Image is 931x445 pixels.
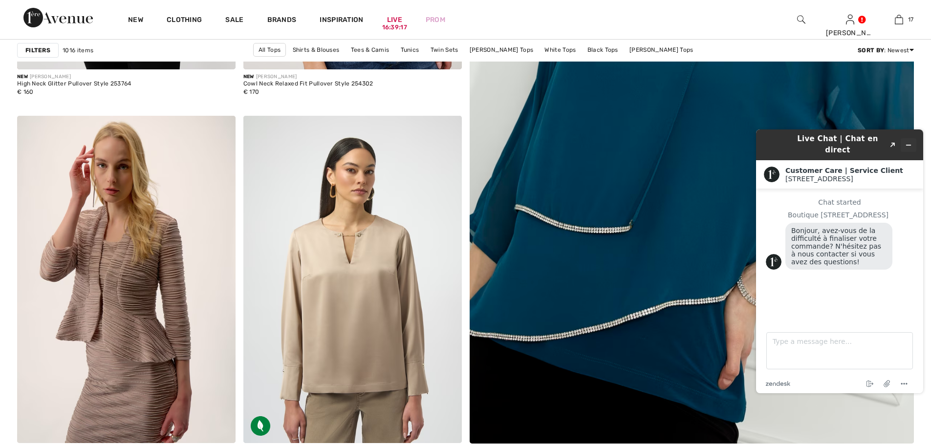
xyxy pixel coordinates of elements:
[426,43,463,56] a: Twin Sets
[858,46,914,55] div: : Newest
[243,74,254,80] span: New
[253,43,286,57] a: All Tops
[826,28,874,38] div: [PERSON_NAME]
[17,74,28,80] span: New
[426,15,445,25] a: Prom
[167,16,202,26] a: Clothing
[243,81,373,87] div: Cowl Neck Relaxed Fit Pullover Style 254302
[540,43,581,56] a: White Tops
[288,43,345,56] a: Shirts & Blouses
[583,43,623,56] a: Black Tops
[465,43,538,56] a: [PERSON_NAME] Tops
[267,16,297,26] a: Brands
[625,43,698,56] a: [PERSON_NAME] Tops
[895,14,903,25] img: My Bag
[797,14,805,25] img: search the website
[387,15,402,25] a: Live16:39:17
[382,23,407,32] div: 16:39:17
[243,73,373,81] div: [PERSON_NAME]
[858,47,884,54] strong: Sort By
[748,122,931,401] iframe: Find more information here
[875,14,923,25] a: 17
[396,43,424,56] a: Tunics
[251,416,270,436] img: Sustainable Fabric
[25,46,50,55] strong: Filters
[23,8,93,27] img: 1ère Avenue
[320,16,363,26] span: Inspiration
[17,116,236,443] img: Formal Textured Cover-Up and Cami Set Style 254732. Sand
[17,73,131,81] div: [PERSON_NAME]
[17,88,34,95] span: € 160
[346,43,394,56] a: Tees & Camis
[908,15,914,24] span: 17
[225,16,243,26] a: Sale
[128,16,143,26] a: New
[243,116,462,443] img: Chic V-Neck Long-Sleeve Style 254135. Fawn
[17,81,131,87] div: High Neck Glitter Pullover Style 253764
[846,14,854,25] img: My Info
[63,46,93,55] span: 1016 items
[34,17,48,25] span: Chat
[243,88,260,95] span: € 170
[846,15,854,24] a: Sign In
